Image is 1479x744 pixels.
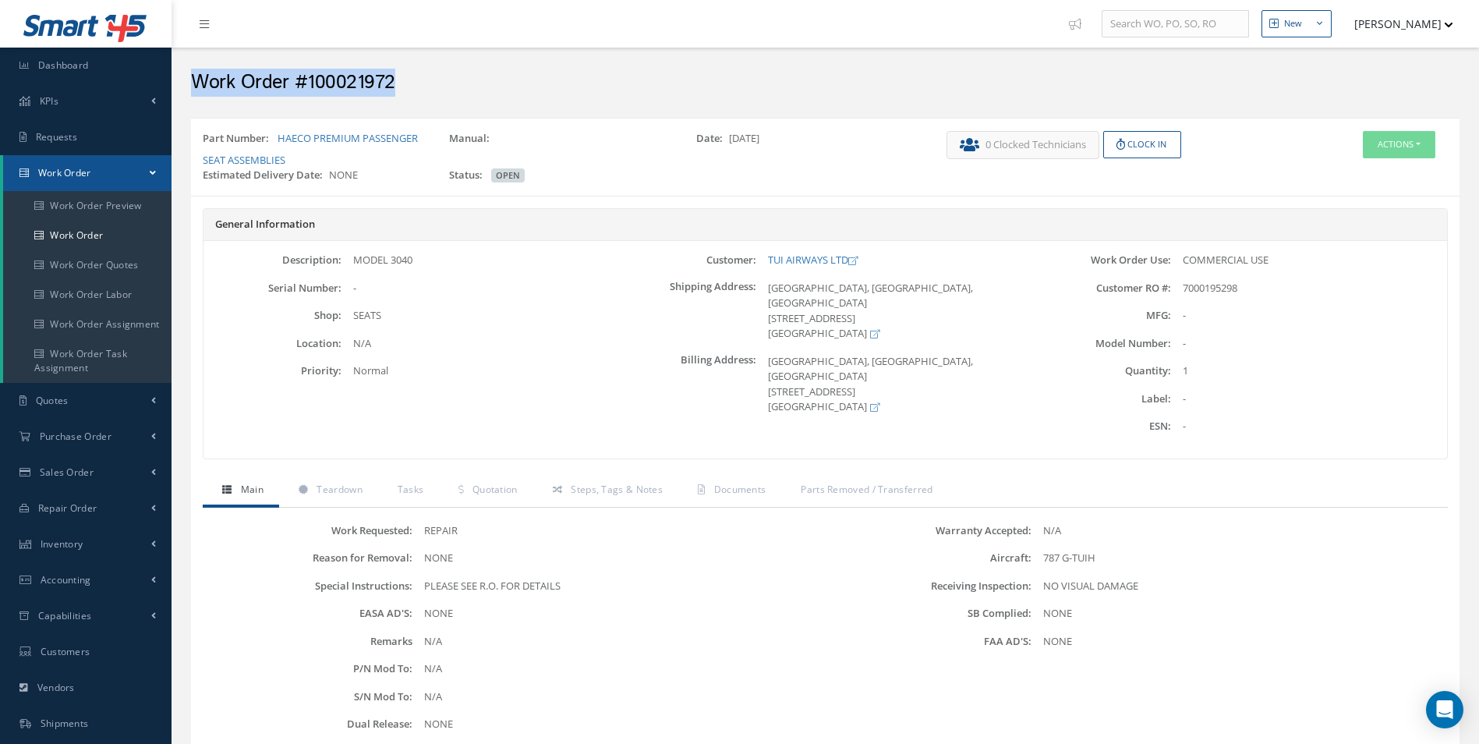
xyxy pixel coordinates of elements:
[1171,363,1447,379] div: 1
[826,608,1031,619] label: SB Complied:
[1031,606,1444,622] div: NONE
[696,131,729,147] label: Date:
[685,131,931,168] div: [DATE]
[353,281,356,295] span: -
[207,552,412,564] label: Reason for Removal:
[203,131,418,167] a: HAECO PREMIUM PASSENGER SEAT ASSEMBLIES
[38,166,91,179] span: Work Order
[207,691,412,703] label: S/N Mod To:
[1339,9,1453,39] button: [PERSON_NAME]
[40,466,94,479] span: Sales Order
[41,645,90,658] span: Customers
[203,282,341,294] label: Serial Number:
[40,94,58,108] span: KPIs
[3,310,172,339] a: Work Order Assignment
[341,308,617,324] div: SEATS
[40,430,111,443] span: Purchase Order
[1426,691,1463,728] div: Open Intercom Messenger
[571,483,663,496] span: Steps, Tags & Notes
[341,253,617,268] div: MODEL 3040
[1103,131,1181,158] button: Clock In
[1171,419,1447,434] div: -
[38,501,97,515] span: Repair Order
[1171,253,1447,268] div: COMMERCIAL USE
[341,336,617,352] div: N/A
[781,475,948,508] a: Parts Removed / Transferred
[412,634,825,650] div: N/A
[207,608,412,619] label: EASA AD'S:
[1031,634,1444,650] div: NONE
[398,483,424,496] span: Tasks
[1102,10,1249,38] input: Search WO, PO, SO, RO
[412,717,825,732] div: NONE
[191,71,1460,94] h2: Work Order #100021972
[1032,393,1170,405] label: Label:
[1284,17,1302,30] div: New
[1031,579,1444,594] div: NO VISUAL DAMAGE
[756,281,1032,342] div: [GEOGRAPHIC_DATA], [GEOGRAPHIC_DATA], [GEOGRAPHIC_DATA] [STREET_ADDRESS] [GEOGRAPHIC_DATA]
[241,483,264,496] span: Main
[279,475,378,508] a: Teardown
[439,475,533,508] a: Quotation
[36,130,77,143] span: Requests
[41,717,89,730] span: Shipments
[3,221,172,250] a: Work Order
[203,475,279,508] a: Main
[3,250,172,280] a: Work Order Quotes
[1183,281,1237,295] span: 7000195298
[3,155,172,191] a: Work Order
[36,394,69,407] span: Quotes
[618,254,756,266] label: Customer:
[1032,254,1170,266] label: Work Order Use:
[412,661,825,677] div: N/A
[472,483,518,496] span: Quotation
[1171,308,1447,324] div: -
[412,606,825,622] div: NONE
[203,310,341,321] label: Shop:
[203,168,329,183] label: Estimated Delivery Date:
[1032,420,1170,432] label: ESN:
[3,191,172,221] a: Work Order Preview
[714,483,766,496] span: Documents
[1031,551,1444,566] div: 787 G-TUIH
[37,681,75,694] span: Vendors
[38,609,92,622] span: Capabilities
[1032,338,1170,349] label: Model Number:
[207,663,412,675] label: P/N Mod To:
[378,475,440,508] a: Tasks
[826,525,1031,537] label: Warranty Accepted:
[41,537,83,551] span: Inventory
[41,573,91,586] span: Accounting
[191,168,437,190] div: NONE
[38,58,89,72] span: Dashboard
[946,131,1099,159] button: 0 Clocked Technicians
[412,551,825,566] div: NONE
[3,339,172,383] a: Work Order Task Assignment
[618,354,756,415] label: Billing Address:
[203,254,341,266] label: Description:
[203,365,341,377] label: Priority:
[203,338,341,349] label: Location:
[756,354,1032,415] div: [GEOGRAPHIC_DATA], [GEOGRAPHIC_DATA], [GEOGRAPHIC_DATA] [STREET_ADDRESS] [GEOGRAPHIC_DATA]
[203,131,275,147] label: Part Number:
[412,579,825,594] div: PLEASE SEE R.O. FOR DETAILS
[801,483,932,496] span: Parts Removed / Transferred
[207,718,412,730] label: Dual Release:
[1032,310,1170,321] label: MFG:
[1363,131,1435,158] button: Actions
[207,580,412,592] label: Special Instructions:
[491,168,525,182] span: OPEN
[1171,336,1447,352] div: -
[826,552,1031,564] label: Aircraft:
[768,253,858,267] a: TUI AIRWAYS LTD
[826,580,1031,592] label: Receiving Inspection:
[618,281,756,342] label: Shipping Address:
[341,363,617,379] div: Normal
[317,483,362,496] span: Teardown
[1031,523,1444,539] div: N/A
[449,168,489,183] label: Status:
[1032,282,1170,294] label: Customer RO #:
[533,475,678,508] a: Steps, Tags & Notes
[1261,10,1332,37] button: New
[207,525,412,537] label: Work Requested:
